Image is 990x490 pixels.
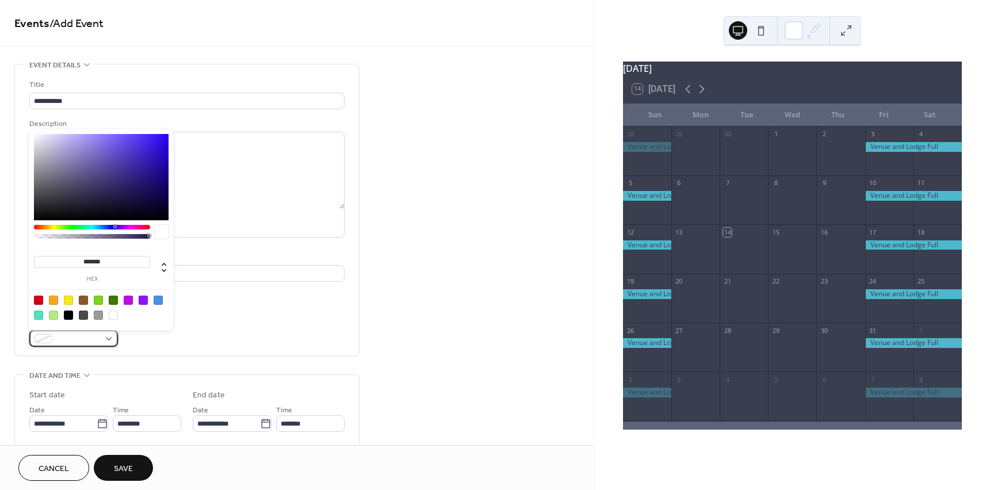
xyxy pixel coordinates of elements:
div: [DATE] [623,62,962,75]
div: 5 [626,179,635,187]
div: #8B572A [79,296,88,305]
div: 1 [771,130,780,139]
div: 10 [869,179,877,187]
div: 27 [675,326,683,335]
div: 11 [917,179,926,187]
div: #9B9B9B [94,311,103,320]
span: Date and time [29,370,81,382]
div: 2 [820,130,828,139]
div: Start date [29,389,65,401]
div: Sun [632,104,678,127]
div: 9 [820,179,828,187]
div: #D0021B [34,296,43,305]
div: Description [29,118,342,130]
div: 30 [820,326,828,335]
div: 7 [723,179,732,187]
div: 19 [626,277,635,286]
div: Location [29,251,342,263]
div: 5 [771,375,780,384]
div: 12 [626,228,635,236]
span: / Add Event [49,13,104,35]
div: Venue and Lodge Full [623,338,671,348]
div: #000000 [64,311,73,320]
div: 7 [869,375,877,384]
div: 4 [917,130,926,139]
div: 28 [626,130,635,139]
div: Venue and Lodge Full [865,289,962,299]
span: Event details [29,59,81,71]
div: 6 [820,375,828,384]
div: 15 [771,228,780,236]
div: Venue and Lodge Full [865,142,962,152]
span: Time [276,404,292,416]
div: 3 [675,375,683,384]
div: 16 [820,228,828,236]
div: Venue and Lodge Full [865,191,962,201]
div: 23 [820,277,828,286]
div: Title [29,79,342,91]
div: 18 [917,228,926,236]
div: Venue and Lodge Full [865,388,962,397]
div: #F5A623 [49,296,58,305]
div: End date [193,389,225,401]
div: 31 [869,326,877,335]
div: 20 [675,277,683,286]
div: Venue and Lodge Full [623,142,671,152]
span: Date [193,404,208,416]
div: 6 [675,179,683,187]
div: 30 [723,130,732,139]
span: Date [29,404,45,416]
div: #B8E986 [49,311,58,320]
div: 26 [626,326,635,335]
div: 29 [771,326,780,335]
span: Cancel [39,463,69,475]
button: Cancel [18,455,89,481]
div: #417505 [109,296,118,305]
div: 8 [917,375,926,384]
div: #4A4A4A [79,311,88,320]
div: #FFFFFF [109,311,118,320]
div: Venue and Lodge Full [865,338,962,348]
div: 8 [771,179,780,187]
div: 4 [723,375,732,384]
div: 29 [675,130,683,139]
div: Fri [861,104,907,127]
div: Venue and Lodge Full [623,388,671,397]
div: Venue and Lodge Full [623,289,671,299]
div: Mon [678,104,724,127]
button: Save [94,455,153,481]
div: #BD10E0 [124,296,133,305]
div: Thu [815,104,861,127]
div: 3 [869,130,877,139]
a: Events [14,13,49,35]
div: Venue and Lodge Full [623,191,671,201]
div: 14 [723,228,732,236]
span: Time [113,404,129,416]
div: 22 [771,277,780,286]
div: #50E3C2 [34,311,43,320]
div: 24 [869,277,877,286]
div: 28 [723,326,732,335]
div: 2 [626,375,635,384]
span: Save [114,463,133,475]
div: 13 [675,228,683,236]
div: 21 [723,277,732,286]
div: #4A90E2 [154,296,163,305]
div: Venue and Lodge Full [623,240,671,250]
div: 17 [869,228,877,236]
div: Sat [907,104,953,127]
div: Venue and Lodge Full [865,240,962,250]
div: Tue [724,104,770,127]
div: #F8E71C [64,296,73,305]
div: Wed [769,104,815,127]
div: #9013FE [139,296,148,305]
div: 1 [917,326,926,335]
label: hex [34,276,150,282]
div: 25 [917,277,926,286]
div: #7ED321 [94,296,103,305]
